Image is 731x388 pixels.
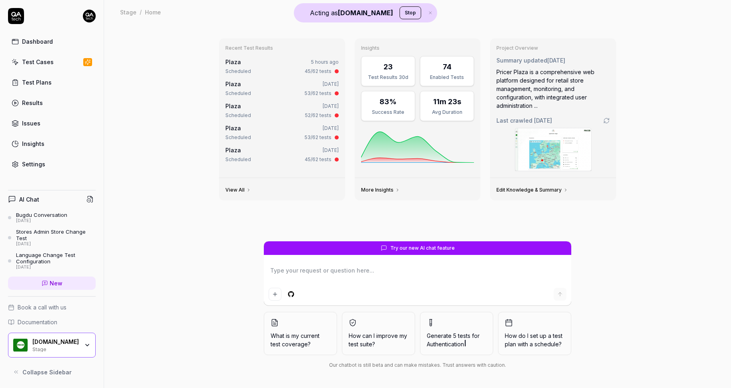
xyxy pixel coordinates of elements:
[433,96,461,107] div: 11m 23s
[22,37,53,46] div: Dashboard
[305,90,331,97] div: 53/62 tests
[498,312,571,355] button: How do I set up a test plan with a schedule?
[323,125,339,131] time: [DATE]
[22,119,40,127] div: Issues
[342,312,415,355] button: How can I improve my test suite?
[18,303,66,311] span: Book a call with us
[496,57,547,64] span: Summary updated
[384,61,393,72] div: 23
[8,156,96,172] a: Settings
[22,99,43,107] div: Results
[16,252,96,265] div: Language Change Test Configuration
[425,109,469,116] div: Avg Duration
[603,117,610,124] a: Go to crawling settings
[8,115,96,131] a: Issues
[13,338,28,352] img: Pricer.com Logo
[8,136,96,152] a: Insights
[224,122,340,143] a: Plaza[DATE]Scheduled53/62 tests
[225,68,251,75] div: Scheduled
[496,68,610,110] div: Pricer Plaza is a comprehensive web platform designed for retail store management, monitoring, an...
[8,34,96,49] a: Dashboard
[224,78,340,99] a: Plaza[DATE]Scheduled53/62 tests
[83,10,96,22] img: 7ccf6c19-61ad-4a6c-8811-018b02a1b829.jpg
[32,338,79,346] div: Pricer.com
[8,318,96,326] a: Documentation
[225,103,241,109] a: Plaza
[8,95,96,111] a: Results
[16,265,96,270] div: [DATE]
[443,61,452,72] div: 74
[380,96,397,107] div: 83%
[305,68,331,75] div: 45/62 tests
[225,59,241,65] a: Plaza
[140,8,142,16] div: /
[32,346,79,352] div: Stage
[366,74,410,81] div: Test Results 30d
[8,54,96,70] a: Test Cases
[349,331,408,348] span: How can I improve my test suite?
[8,252,96,270] a: Language Change Test Configuration[DATE]
[323,103,339,109] time: [DATE]
[496,116,552,125] span: Last crawled
[323,147,339,153] time: [DATE]
[8,303,96,311] a: Book a call with us
[225,90,251,97] div: Scheduled
[361,187,400,193] a: More Insights
[225,45,339,51] h3: Recent Test Results
[420,312,493,355] button: Generate 5 tests forAuthentication
[225,156,251,163] div: Scheduled
[496,45,610,51] h3: Project Overview
[8,75,96,90] a: Test Plans
[18,318,57,326] span: Documentation
[16,218,67,224] div: [DATE]
[515,128,591,171] img: Screenshot
[305,112,331,119] div: 52/62 tests
[361,45,474,51] h3: Insights
[120,8,137,16] div: Stage
[8,212,96,224] a: Bugdu Conversation[DATE]
[305,134,331,141] div: 53/62 tests
[50,279,62,287] span: New
[496,187,568,193] a: Edit Knowledge & Summary
[8,333,96,358] button: Pricer.com Logo[DOMAIN_NAME]Stage
[264,312,337,355] button: What is my current test coverage?
[534,117,552,124] time: [DATE]
[311,59,339,65] time: 5 hours ago
[425,74,469,81] div: Enabled Tests
[269,288,281,301] button: Add attachment
[8,277,96,290] a: New
[224,56,340,77] a: Plaza5 hours agoScheduled45/62 tests
[305,156,331,163] div: 45/62 tests
[224,144,340,165] a: Plaza[DATE]Scheduled45/62 tests
[22,139,44,148] div: Insights
[16,212,67,218] div: Bugdu Conversation
[8,364,96,380] button: Collapse Sidebar
[22,368,72,376] span: Collapse Sidebar
[224,100,340,121] a: Plaza[DATE]Scheduled52/62 tests
[225,112,251,119] div: Scheduled
[16,241,96,247] div: [DATE]
[145,8,161,16] div: Home
[225,81,241,87] a: Plaza
[427,331,486,348] span: Generate 5 tests for
[22,58,54,66] div: Test Cases
[16,228,96,242] div: Stores Admin Store Change Test
[22,160,45,168] div: Settings
[323,81,339,87] time: [DATE]
[225,187,251,193] a: View All
[366,109,410,116] div: Success Rate
[547,57,565,64] time: [DATE]
[8,228,96,247] a: Stores Admin Store Change Test[DATE]
[505,331,564,348] span: How do I set up a test plan with a schedule?
[427,341,464,348] span: Authentication
[264,362,571,369] div: Our chatbot is still beta and can make mistakes. Trust answers with caution.
[225,134,251,141] div: Scheduled
[390,245,455,252] span: Try our new AI chat feature
[271,331,330,348] span: What is my current test coverage?
[19,195,39,204] h4: AI Chat
[22,78,52,87] div: Test Plans
[225,125,241,131] a: Plaza
[225,147,241,154] a: Plaza
[400,6,421,19] button: Stop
